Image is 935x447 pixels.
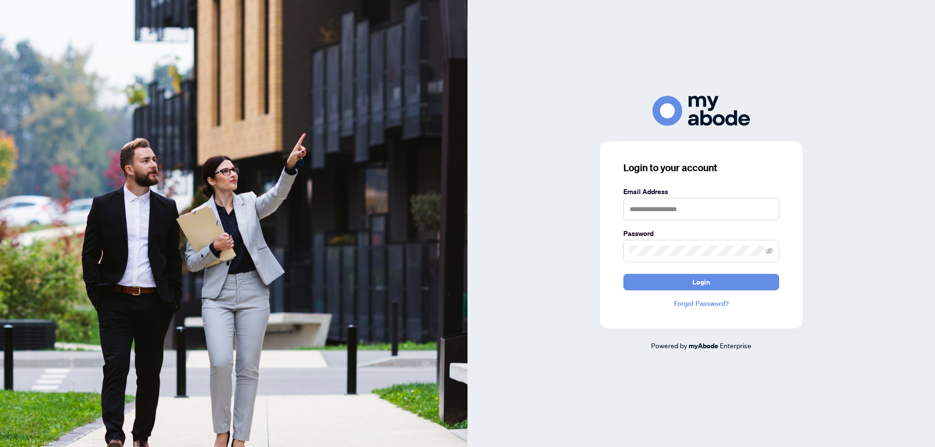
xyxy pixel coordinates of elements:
[653,96,750,125] img: ma-logo
[623,161,779,175] h3: Login to your account
[766,248,773,254] span: eye-invisible
[651,341,687,350] span: Powered by
[623,228,779,239] label: Password
[689,340,718,351] a: myAbode
[623,274,779,290] button: Login
[692,274,710,290] span: Login
[623,186,779,197] label: Email Address
[623,298,779,309] a: Forgot Password?
[720,341,751,350] span: Enterprise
